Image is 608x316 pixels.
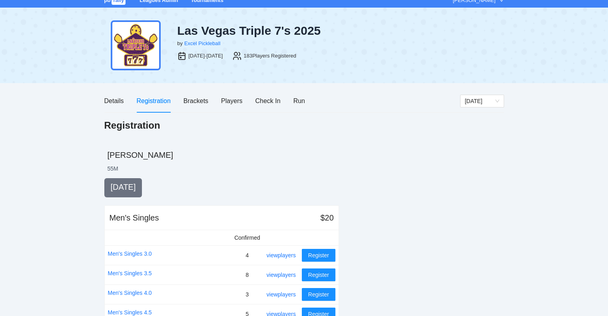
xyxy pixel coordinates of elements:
a: view players [267,252,296,258]
a: view players [267,291,296,298]
div: Players [221,96,242,106]
span: Register [308,270,329,279]
img: tiple-sevens-24.png [111,20,161,70]
a: Men's Singles 3.0 [108,249,152,258]
button: Register [302,268,335,281]
span: Register [308,290,329,299]
td: Confirmed [231,230,263,246]
div: [DATE]-[DATE] [188,52,223,60]
a: view players [267,272,296,278]
td: 3 [231,284,263,304]
td: 4 [231,245,263,265]
div: Check In [255,96,280,106]
button: Register [302,249,335,262]
div: Las Vegas Triple 7's 2025 [177,24,364,38]
h2: [PERSON_NAME] [108,149,504,161]
div: Run [293,96,305,106]
div: by [177,40,183,48]
a: Men's Singles 3.5 [108,269,152,278]
li: 55 M [108,165,118,173]
a: Excel Pickleball [184,40,220,46]
span: [DATE] [111,183,136,191]
div: Details [104,96,124,106]
span: Register [308,251,329,260]
div: Registration [136,96,170,106]
span: Friday [465,95,499,107]
div: $20 [320,212,333,223]
div: Men's Singles [110,212,159,223]
div: Brackets [183,96,208,106]
button: Register [302,288,335,301]
h1: Registration [104,119,160,132]
div: 183 Players Registered [243,52,296,60]
td: 8 [231,265,263,284]
a: Men's Singles 4.0 [108,288,152,297]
